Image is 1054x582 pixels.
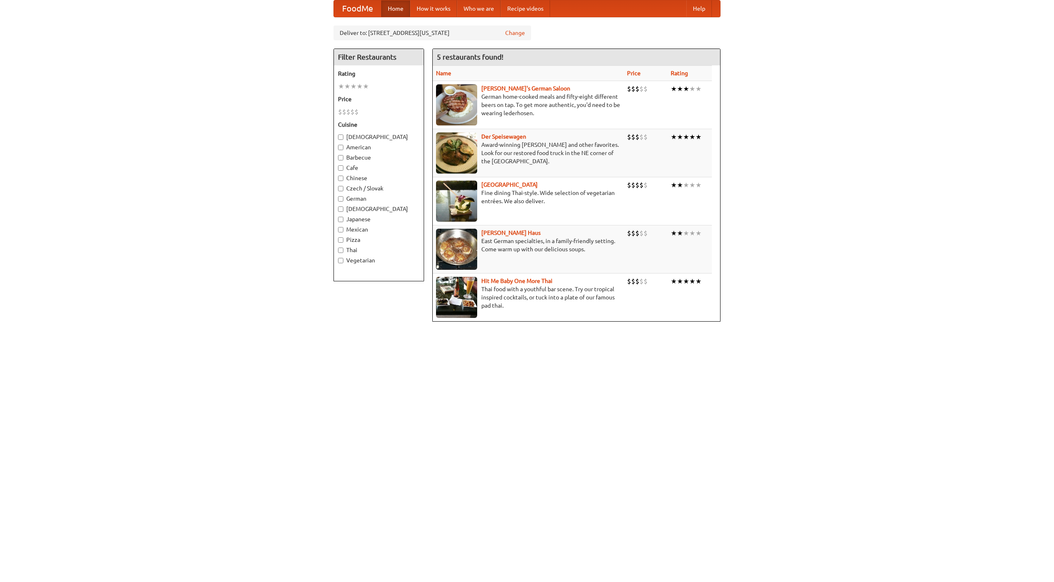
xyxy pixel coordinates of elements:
li: $ [627,84,631,93]
input: [DEMOGRAPHIC_DATA] [338,206,343,212]
a: FoodMe [334,0,381,17]
a: Help [686,0,712,17]
li: $ [346,107,350,116]
li: ★ [695,277,702,286]
li: ★ [344,82,350,91]
p: German home-cooked meals and fifty-eight different beers on tap. To get more authentic, you'd nee... [436,93,620,117]
input: Mexican [338,227,343,232]
li: $ [631,229,635,238]
img: satay.jpg [436,181,477,222]
li: $ [631,84,635,93]
li: $ [644,277,648,286]
li: ★ [677,229,683,238]
li: ★ [683,229,689,238]
li: $ [644,181,648,190]
li: $ [635,132,639,141]
li: ★ [338,82,344,91]
li: $ [635,277,639,286]
li: $ [342,107,346,116]
p: East German specialties, in a family-friendly setting. Come warm up with our delicious soups. [436,237,620,253]
input: German [338,196,343,202]
li: ★ [671,277,677,286]
label: Chinese [338,174,420,182]
li: ★ [671,181,677,190]
p: Fine dining Thai-style. Wide selection of vegetarian entrées. We also deliver. [436,189,620,205]
li: $ [639,229,644,238]
li: $ [644,132,648,141]
li: $ [350,107,354,116]
li: ★ [677,84,683,93]
li: $ [631,277,635,286]
img: speisewagen.jpg [436,132,477,174]
label: Mexican [338,225,420,234]
li: $ [639,84,644,93]
input: Japanese [338,217,343,222]
a: Who we are [457,0,501,17]
li: ★ [689,132,695,141]
li: ★ [683,84,689,93]
label: [DEMOGRAPHIC_DATA] [338,205,420,213]
li: ★ [689,84,695,93]
a: Name [436,70,451,77]
li: $ [627,229,631,238]
b: [PERSON_NAME] Haus [481,230,541,236]
li: ★ [677,277,683,286]
li: $ [644,84,648,93]
a: Hit Me Baby One More Thai [481,278,553,284]
label: Barbecue [338,153,420,162]
a: Recipe videos [501,0,550,17]
input: American [338,145,343,150]
label: [DEMOGRAPHIC_DATA] [338,133,420,141]
li: $ [639,277,644,286]
li: $ [635,84,639,93]
label: Japanese [338,215,420,223]
img: kohlhaus.jpg [436,229,477,270]
p: Thai food with a youthful bar scene. Try our tropical inspired cocktails, or tuck into a plate of... [436,285,620,310]
input: [DEMOGRAPHIC_DATA] [338,134,343,140]
li: ★ [350,82,357,91]
label: Thai [338,246,420,254]
li: ★ [695,181,702,190]
p: Award-winning [PERSON_NAME] and other favorites. Look for our restored food truck in the NE corne... [436,141,620,165]
h5: Cuisine [338,121,420,129]
h5: Price [338,95,420,103]
li: ★ [671,84,677,93]
li: ★ [363,82,369,91]
h5: Rating [338,70,420,78]
li: $ [338,107,342,116]
li: ★ [671,132,677,141]
input: Cafe [338,165,343,171]
li: $ [635,181,639,190]
input: Vegetarian [338,258,343,263]
li: ★ [683,132,689,141]
a: Rating [671,70,688,77]
li: ★ [677,181,683,190]
input: Czech / Slovak [338,186,343,191]
a: [PERSON_NAME]'s German Saloon [481,85,570,92]
li: $ [354,107,359,116]
li: ★ [671,229,677,238]
img: esthers.jpg [436,84,477,125]
ng-pluralize: 5 restaurants found! [437,53,504,61]
li: ★ [357,82,363,91]
li: $ [627,181,631,190]
a: Price [627,70,641,77]
a: Der Speisewagen [481,133,526,140]
li: $ [631,181,635,190]
b: [GEOGRAPHIC_DATA] [481,181,538,188]
li: ★ [689,229,695,238]
li: ★ [683,181,689,190]
input: Pizza [338,237,343,243]
li: $ [627,277,631,286]
input: Barbecue [338,155,343,160]
img: babythai.jpg [436,277,477,318]
li: ★ [695,84,702,93]
li: $ [631,132,635,141]
input: Chinese [338,176,343,181]
a: Home [381,0,410,17]
div: Deliver to: [STREET_ADDRESS][US_STATE] [333,26,531,40]
label: Czech / Slovak [338,184,420,192]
